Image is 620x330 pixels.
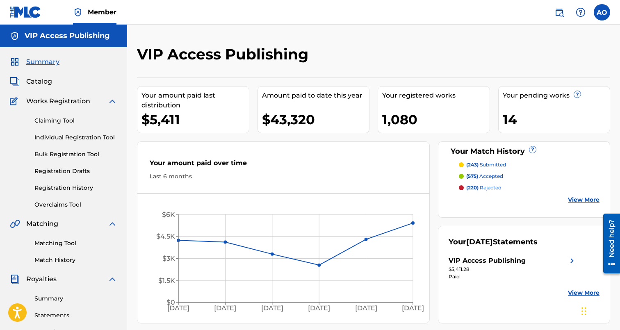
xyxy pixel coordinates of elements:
tspan: [DATE] [308,304,330,312]
iframe: Chat Widget [579,291,620,330]
img: help [576,7,586,17]
img: Summary [10,57,20,67]
img: expand [107,274,117,284]
tspan: $6K [162,211,175,218]
img: Royalties [10,274,20,284]
a: View More [568,289,599,297]
a: Registration Drafts [34,167,117,175]
a: Summary [34,294,117,303]
tspan: [DATE] [214,304,236,312]
div: Your amount paid over time [150,158,417,172]
a: Matching Tool [34,239,117,248]
tspan: [DATE] [355,304,377,312]
span: Matching [26,219,58,229]
div: Your Statements [449,237,538,248]
div: $43,320 [262,110,369,129]
span: (220) [466,184,479,191]
div: Your pending works [503,91,610,100]
a: Overclaims Tool [34,200,117,209]
div: $5,411 [141,110,249,129]
div: Your registered works [382,91,490,100]
a: VIP Access Publishingright chevron icon$5,411.28Paid [449,256,577,280]
img: Accounts [10,31,20,41]
img: right chevron icon [567,256,577,266]
a: Statements [34,311,117,320]
span: ? [574,91,581,98]
div: Your amount paid last distribution [141,91,249,110]
tspan: [DATE] [167,304,189,312]
a: (243) submitted [459,161,599,168]
span: Works Registration [26,96,90,106]
span: ? [529,146,536,153]
img: MLC Logo [10,6,41,18]
a: View More [568,196,599,204]
h5: VIP Access Publishing [25,31,110,41]
a: Claiming Tool [34,116,117,125]
iframe: Resource Center [597,210,620,278]
tspan: [DATE] [402,304,424,312]
div: VIP Access Publishing [449,256,526,266]
h2: VIP Access Publishing [137,45,312,64]
a: SummarySummary [10,57,59,67]
img: Top Rightsholder [73,7,83,17]
div: $5,411.28 [449,266,577,273]
span: Royalties [26,274,57,284]
div: Your Match History [449,146,599,157]
a: Match History [34,256,117,264]
a: (575) accepted [459,173,599,180]
div: User Menu [594,4,610,20]
span: (243) [466,162,479,168]
img: search [554,7,564,17]
div: 14 [503,110,610,129]
p: rejected [466,184,501,191]
div: 1,080 [382,110,490,129]
div: Paid [449,273,577,280]
a: (220) rejected [459,184,599,191]
p: accepted [466,173,503,180]
tspan: $1.5K [158,277,175,284]
span: (575) [466,173,478,179]
div: Drag [581,299,586,323]
a: Public Search [551,4,568,20]
img: Matching [10,219,20,229]
tspan: $3K [162,255,175,262]
div: Help [572,4,589,20]
a: CatalogCatalog [10,77,52,86]
a: Bulk Registration Tool [34,150,117,159]
tspan: $4.5K [156,232,175,240]
tspan: [DATE] [261,304,283,312]
span: Catalog [26,77,52,86]
span: Member [88,7,116,17]
span: Summary [26,57,59,67]
a: Registration History [34,184,117,192]
div: Amount paid to date this year [262,91,369,100]
img: Works Registration [10,96,21,106]
span: [DATE] [466,237,493,246]
a: Individual Registration Tool [34,133,117,142]
img: Catalog [10,77,20,86]
div: Last 6 months [150,172,417,181]
tspan: $0 [166,298,175,306]
p: submitted [466,161,506,168]
img: expand [107,96,117,106]
img: expand [107,219,117,229]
